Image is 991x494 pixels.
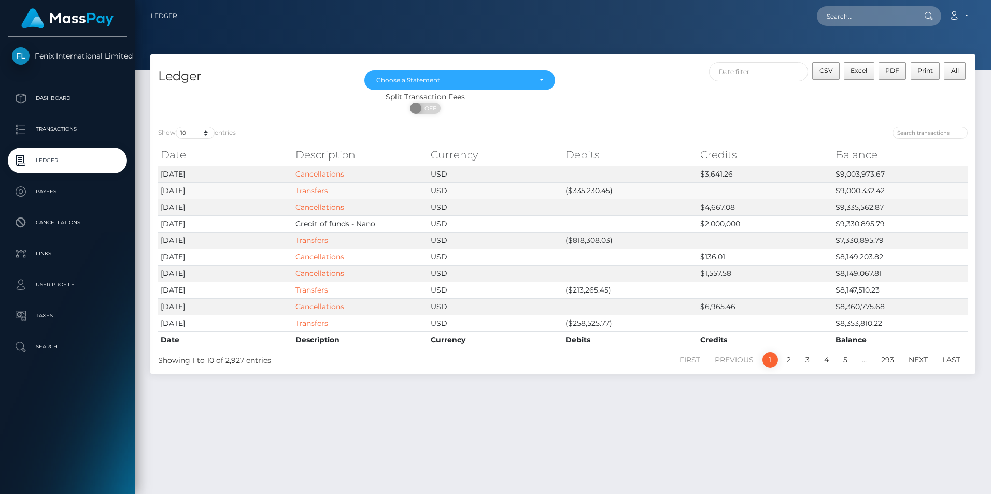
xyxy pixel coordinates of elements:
[428,282,563,298] td: USD
[151,5,177,27] a: Ledger
[563,315,698,331] td: ($258,525.77)
[12,184,123,199] p: Payees
[833,298,968,315] td: $8,360,775.68
[416,103,442,114] span: OFF
[428,331,563,348] th: Currency
[158,249,293,265] td: [DATE]
[833,265,968,282] td: $8,149,067.81
[12,153,123,168] p: Ledger
[8,179,127,205] a: Payees
[428,199,563,215] td: USD
[295,169,344,179] a: Cancellations
[293,215,428,232] td: Credit of funds - Nano
[295,186,328,195] a: Transfers
[875,352,900,368] a: 293
[563,232,698,249] td: ($818,308.03)
[158,331,293,348] th: Date
[295,236,328,245] a: Transfers
[8,210,127,236] a: Cancellations
[428,166,563,182] td: USD
[911,62,940,80] button: Print
[698,331,832,348] th: Credits
[698,265,832,282] td: $1,557.58
[762,352,778,368] a: 1
[903,352,933,368] a: Next
[176,127,215,139] select: Showentries
[12,91,123,106] p: Dashboard
[893,127,968,139] input: Search transactions
[12,122,123,137] p: Transactions
[158,282,293,298] td: [DATE]
[158,298,293,315] td: [DATE]
[158,127,236,139] label: Show entries
[12,215,123,230] p: Cancellations
[833,215,968,232] td: $9,330,895.79
[812,62,840,80] button: CSV
[563,331,698,348] th: Debits
[12,277,123,293] p: User Profile
[879,62,907,80] button: PDF
[293,144,428,165] th: Description
[698,215,832,232] td: $2,000,000
[698,199,832,215] td: $4,667.08
[150,92,700,103] div: Split Transaction Fees
[12,339,123,355] p: Search
[819,67,833,75] span: CSV
[158,215,293,232] td: [DATE]
[295,202,344,212] a: Cancellations
[295,285,328,295] a: Transfers
[21,8,114,28] img: MassPay Logo
[833,315,968,331] td: $8,353,810.22
[937,352,966,368] a: Last
[833,182,968,199] td: $9,000,332.42
[12,308,123,324] p: Taxes
[833,249,968,265] td: $8,149,203.82
[817,6,914,26] input: Search...
[844,62,874,80] button: Excel
[158,199,293,215] td: [DATE]
[951,67,959,75] span: All
[12,246,123,261] p: Links
[428,182,563,199] td: USD
[8,85,127,111] a: Dashboard
[8,272,127,298] a: User Profile
[295,302,344,311] a: Cancellations
[8,117,127,142] a: Transactions
[295,252,344,261] a: Cancellations
[8,148,127,173] a: Ledger
[158,166,293,182] td: [DATE]
[563,282,698,298] td: ($213,265.45)
[698,166,832,182] td: $3,641.26
[12,47,30,65] img: Fenix International Limited
[563,144,698,165] th: Debits
[698,298,832,315] td: $6,965.46
[833,144,968,165] th: Balance
[838,352,853,368] a: 5
[709,62,809,81] input: Date filter
[428,232,563,249] td: USD
[158,351,486,366] div: Showing 1 to 10 of 2,927 entries
[885,67,899,75] span: PDF
[833,166,968,182] td: $9,003,973.67
[833,282,968,298] td: $8,147,510.23
[428,249,563,265] td: USD
[698,249,832,265] td: $136.01
[364,70,555,90] button: Choose a Statement
[917,67,933,75] span: Print
[818,352,834,368] a: 4
[800,352,815,368] a: 3
[428,144,563,165] th: Currency
[8,241,127,267] a: Links
[158,315,293,331] td: [DATE]
[376,76,531,84] div: Choose a Statement
[158,232,293,249] td: [DATE]
[833,331,968,348] th: Balance
[8,303,127,329] a: Taxes
[428,265,563,282] td: USD
[8,51,127,61] span: Fenix International Limited
[158,67,349,85] h4: Ledger
[851,67,867,75] span: Excel
[428,315,563,331] td: USD
[158,182,293,199] td: [DATE]
[8,334,127,360] a: Search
